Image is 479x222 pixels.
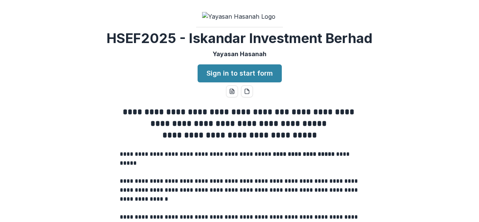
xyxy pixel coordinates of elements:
a: Sign in to start form [198,64,282,82]
img: Yayasan Hasanah Logo [202,12,277,21]
button: word-download [226,85,238,97]
h2: HSEF2025 - Iskandar Investment Berhad [107,30,372,46]
button: pdf-download [241,85,253,97]
p: Yayasan Hasanah [213,49,266,58]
